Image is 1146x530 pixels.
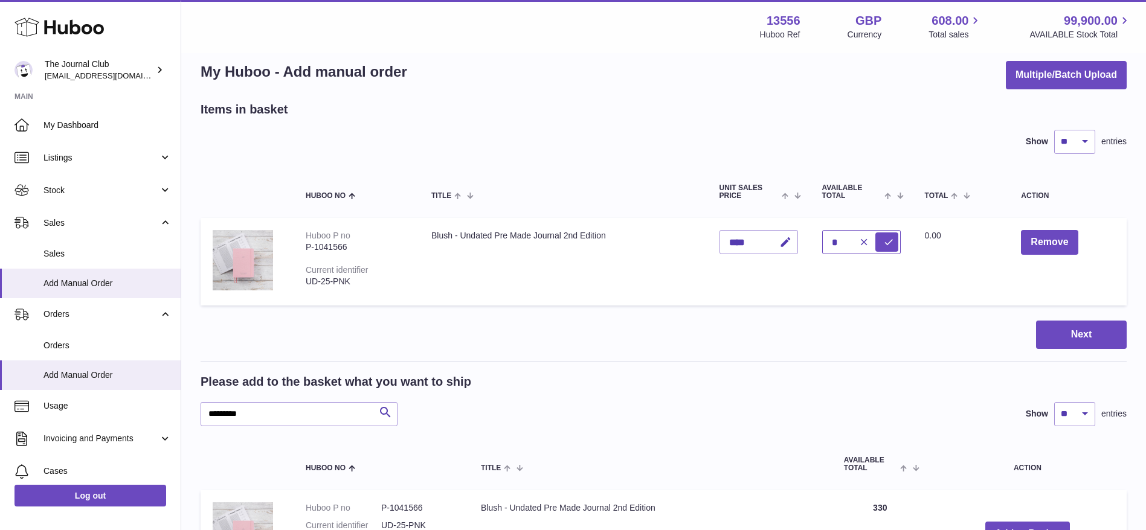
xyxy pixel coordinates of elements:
[43,308,159,320] span: Orders
[1064,13,1118,29] span: 99,900.00
[43,340,172,351] span: Orders
[43,465,172,477] span: Cases
[844,456,898,472] span: AVAILABLE Total
[1026,136,1048,147] label: Show
[760,29,800,40] div: Huboo Ref
[306,192,346,200] span: Huboo no
[925,192,948,200] span: Total
[306,276,407,287] div: UD-25-PNK
[306,464,346,472] span: Huboo no
[43,369,172,381] span: Add Manual Order
[1021,192,1115,200] div: Action
[848,29,882,40] div: Currency
[1006,61,1127,89] button: Multiple/Batch Upload
[822,184,882,200] span: AVAILABLE Total
[306,502,381,514] dt: Huboo P no
[1029,29,1132,40] span: AVAILABLE Stock Total
[481,464,501,472] span: Title
[1021,230,1078,255] button: Remove
[14,61,33,79] img: internalAdmin-13556@internal.huboo.com
[43,217,159,229] span: Sales
[1026,408,1048,420] label: Show
[306,265,369,275] div: Current identifier
[767,13,800,29] strong: 13556
[929,13,982,40] a: 608.00 Total sales
[43,120,172,131] span: My Dashboard
[306,231,350,240] div: Huboo P no
[431,192,451,200] span: Title
[381,502,457,514] dd: P-1041566
[1101,408,1127,420] span: entries
[213,230,273,290] img: Blush - Undated Pre Made Journal 2nd Edition
[43,185,159,196] span: Stock
[45,59,153,81] div: The Journal Club
[719,184,779,200] span: Unit Sales Price
[932,13,968,29] span: 608.00
[14,485,166,506] a: Log out
[201,101,288,118] h2: Items in basket
[43,152,159,164] span: Listings
[929,29,982,40] span: Total sales
[306,241,407,253] div: P-1041566
[419,218,707,305] td: Blush - Undated Pre Made Journal 2nd Edition
[201,62,407,81] h1: My Huboo - Add manual order
[43,400,172,412] span: Usage
[43,433,159,444] span: Invoicing and Payments
[43,248,172,260] span: Sales
[45,71,178,80] span: [EMAIL_ADDRESS][DOMAIN_NAME]
[1036,321,1127,349] button: Next
[929,444,1127,484] th: Action
[1029,13,1132,40] a: 99,900.00 AVAILABLE Stock Total
[855,13,881,29] strong: GBP
[201,374,471,390] h2: Please add to the basket what you want to ship
[925,231,941,240] span: 0.00
[1101,136,1127,147] span: entries
[43,278,172,289] span: Add Manual Order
